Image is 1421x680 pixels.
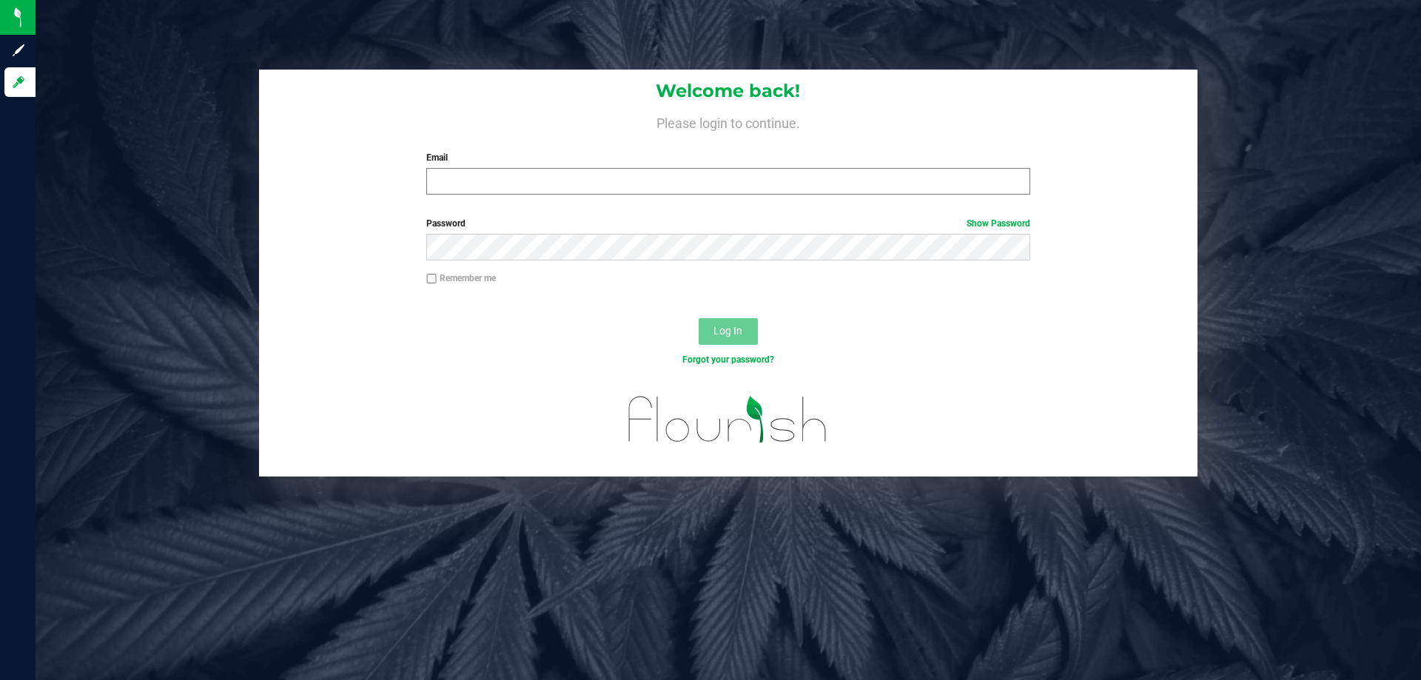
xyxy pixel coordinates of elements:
[699,318,758,345] button: Log In
[682,354,774,365] a: Forgot your password?
[967,218,1030,229] a: Show Password
[11,43,26,58] inline-svg: Sign up
[11,75,26,90] inline-svg: Log in
[426,151,1029,164] label: Email
[259,81,1197,101] h1: Welcome back!
[426,274,437,284] input: Remember me
[426,272,496,285] label: Remember me
[426,218,466,229] span: Password
[259,112,1197,130] h4: Please login to continue.
[611,382,845,457] img: flourish_logo.svg
[713,325,742,337] span: Log In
